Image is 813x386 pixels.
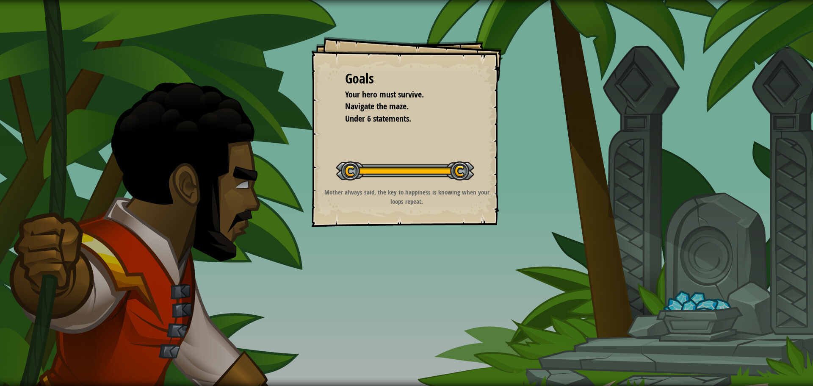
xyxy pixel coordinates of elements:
li: Under 6 statements. [335,113,466,125]
span: Your hero must survive. [345,89,424,100]
li: Navigate the maze. [335,100,466,113]
p: Mother always said, the key to happiness is knowing when your loops repeat. [322,188,492,206]
li: Your hero must survive. [335,89,466,101]
span: Under 6 statements. [345,113,411,124]
span: Navigate the maze. [345,100,409,112]
div: Goals [345,69,468,89]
